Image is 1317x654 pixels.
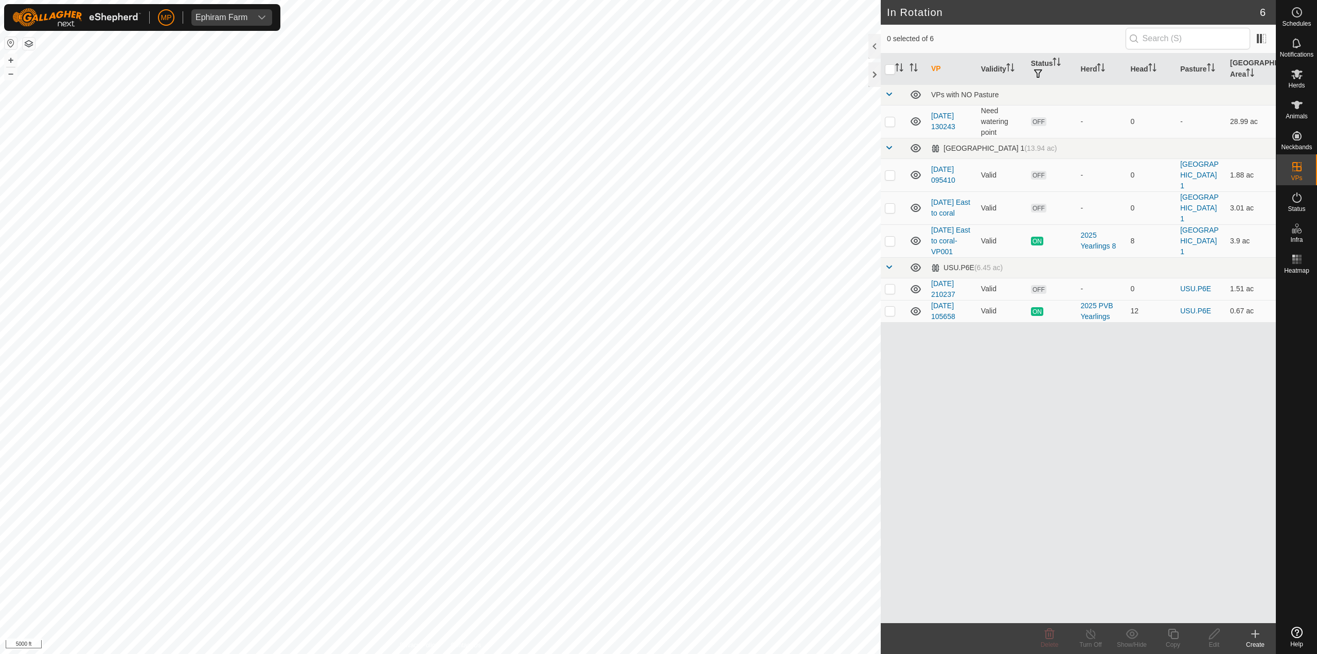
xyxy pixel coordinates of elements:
span: Ephiram Farm [191,9,252,26]
span: OFF [1031,171,1046,180]
a: [DATE] 210237 [931,279,955,298]
a: Help [1276,623,1317,651]
th: [GEOGRAPHIC_DATA] Area [1226,54,1276,85]
th: Validity [977,54,1027,85]
div: USU.P6E [931,263,1003,272]
a: [DATE] 095410 [931,165,955,184]
th: Status [1027,54,1077,85]
span: MP [161,12,172,23]
a: Privacy Policy [400,641,438,650]
div: Ephiram Farm [195,13,247,22]
a: [DATE] 105658 [931,302,955,321]
td: Valid [977,300,1027,322]
td: Valid [977,224,1027,257]
span: ON [1031,237,1043,245]
td: Valid [977,278,1027,300]
a: [DATE] East to coral-VP001 [931,226,970,256]
div: Copy [1152,640,1194,649]
span: Help [1290,641,1303,647]
div: Create [1235,640,1276,649]
img: Gallagher Logo [12,8,141,27]
th: Head [1126,54,1176,85]
div: - [1081,284,1123,294]
p-sorticon: Activate to sort [1097,65,1105,73]
td: 12 [1126,300,1176,322]
div: - [1081,203,1123,214]
div: Show/Hide [1111,640,1152,649]
h2: In Rotation [887,6,1260,19]
div: VPs with NO Pasture [931,91,1272,99]
span: Animals [1286,113,1308,119]
span: VPs [1291,175,1302,181]
button: Reset Map [5,37,17,49]
a: [GEOGRAPHIC_DATA] 1 [1180,160,1219,190]
div: Edit [1194,640,1235,649]
span: (13.94 ac) [1024,144,1057,152]
span: Infra [1290,237,1303,243]
div: [GEOGRAPHIC_DATA] 1 [931,144,1057,153]
td: 0 [1126,158,1176,191]
p-sorticon: Activate to sort [1053,59,1061,67]
button: + [5,54,17,66]
td: Need watering point [977,105,1027,138]
span: Notifications [1280,51,1313,58]
td: 3.9 ac [1226,224,1276,257]
span: Schedules [1282,21,1311,27]
button: Map Layers [23,38,35,50]
div: 2025 PVB Yearlings [1081,301,1123,322]
td: Valid [977,158,1027,191]
span: ON [1031,307,1043,316]
p-sorticon: Activate to sort [910,65,918,73]
td: 28.99 ac [1226,105,1276,138]
div: - [1081,116,1123,127]
button: – [5,67,17,80]
td: 0.67 ac [1226,300,1276,322]
p-sorticon: Activate to sort [1148,65,1156,73]
td: 0 [1126,105,1176,138]
span: Status [1288,206,1305,212]
td: Valid [977,191,1027,224]
td: - [1176,105,1226,138]
span: OFF [1031,117,1046,126]
span: Heatmap [1284,268,1309,274]
div: - [1081,170,1123,181]
td: 8 [1126,224,1176,257]
div: Turn Off [1070,640,1111,649]
th: Pasture [1176,54,1226,85]
div: 2025 Yearlings 8 [1081,230,1123,252]
p-sorticon: Activate to sort [895,65,903,73]
span: 0 selected of 6 [887,33,1126,44]
a: [GEOGRAPHIC_DATA] 1 [1180,226,1219,256]
a: [DATE] East to coral [931,198,970,217]
input: Search (S) [1126,28,1250,49]
th: VP [927,54,977,85]
td: 1.51 ac [1226,278,1276,300]
a: [GEOGRAPHIC_DATA] 1 [1180,193,1219,223]
span: Delete [1041,641,1059,648]
div: dropdown trigger [252,9,272,26]
span: 6 [1260,5,1266,20]
p-sorticon: Activate to sort [1246,70,1254,78]
span: Herds [1288,82,1305,89]
a: USU.P6E [1180,307,1211,315]
span: Neckbands [1281,144,1312,150]
td: 1.88 ac [1226,158,1276,191]
p-sorticon: Activate to sort [1006,65,1015,73]
td: 0 [1126,278,1176,300]
span: OFF [1031,285,1046,294]
p-sorticon: Activate to sort [1207,65,1215,73]
td: 0 [1126,191,1176,224]
a: [DATE] 130243 [931,112,955,131]
td: 3.01 ac [1226,191,1276,224]
th: Herd [1077,54,1127,85]
a: USU.P6E [1180,285,1211,293]
span: OFF [1031,204,1046,213]
a: Contact Us [451,641,481,650]
span: (6.45 ac) [974,263,1003,272]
